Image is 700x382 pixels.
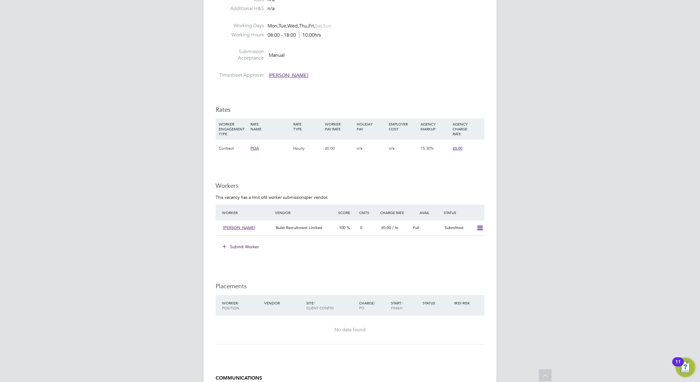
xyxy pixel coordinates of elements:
[305,297,358,313] div: Site
[323,118,355,134] div: WORKER PAY RATE
[442,223,474,233] div: Submitted
[337,207,358,218] div: Score
[453,146,462,151] span: £0.00
[268,5,275,12] span: n/a
[269,52,285,58] span: Manual
[389,297,421,313] div: Start
[355,118,387,134] div: HOLIDAY PAY
[413,225,419,230] span: Full
[216,195,484,200] p: This vacancy has a limit of per vendor.
[675,362,681,370] div: 11
[360,225,362,230] span: 0
[421,146,434,151] span: 15.30%
[292,118,323,134] div: RATE TYPE
[419,118,451,134] div: AGENCY MARKUP
[308,23,315,29] span: Fri,
[392,225,399,230] span: / hr
[218,242,264,252] button: Submit Worker
[389,146,395,151] span: n/a
[221,297,263,313] div: Worker
[269,72,308,78] span: [PERSON_NAME]
[287,23,299,29] span: Wed,
[216,182,484,190] h3: Workers
[299,23,308,29] span: Thu,
[216,49,264,61] label: Submission Acceptance
[222,327,478,333] div: No data found
[421,297,453,308] div: Status
[250,146,259,151] span: POA
[292,140,323,157] div: Hourly
[216,72,264,78] label: Timesheet Approver
[216,282,484,290] h3: Placements
[263,297,305,308] div: Vendor
[358,207,379,218] div: Cmts
[273,207,337,218] div: Vendor
[216,32,264,38] label: Working Hours
[410,207,442,218] div: Avail
[221,207,273,218] div: Worker
[216,23,264,29] label: Working Days
[451,118,483,139] div: AGENCY CHARGE RATE
[315,23,323,29] span: Sat,
[306,300,334,310] span: / Client Config
[442,207,484,218] div: Status
[323,23,331,29] span: Sun
[216,106,484,114] h3: Rates
[268,32,321,38] div: 08:00 - 18:00
[217,118,249,139] div: WORKER ENGAGEMENT TYPE
[323,140,355,157] div: £0.00
[359,300,375,310] span: / PO
[265,195,306,200] em: 6 worker submissions
[391,300,403,310] span: / Finish
[357,146,363,151] span: n/a
[339,225,345,230] span: 100
[217,140,249,157] div: Contract
[279,23,287,29] span: Tue,
[222,300,239,310] span: / Position
[276,225,322,230] span: Build Recruitment Limited
[387,118,419,134] div: EMPLOYER COST
[379,207,410,218] div: Charge Rate
[216,5,264,12] label: Additional H&S
[223,225,255,230] span: [PERSON_NAME]
[249,118,291,134] div: RATE NAME
[358,297,389,313] div: Charge
[381,225,391,230] span: £0.00
[216,375,484,381] h5: COMMUNICATIONS
[268,23,279,29] span: Mon,
[453,297,474,308] div: IR35 Risk
[676,358,695,377] button: Open Resource Center, 11 new notifications
[299,32,321,38] span: 10.00hrs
